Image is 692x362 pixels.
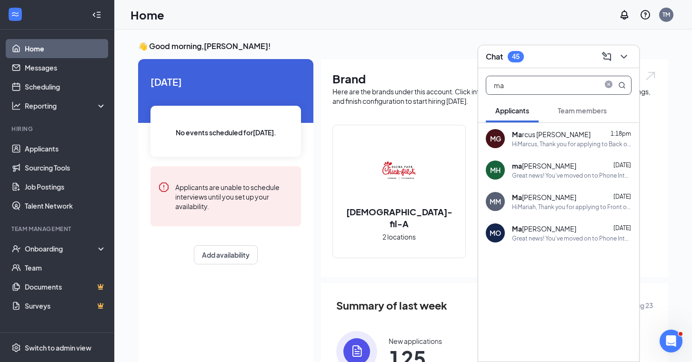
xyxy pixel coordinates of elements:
[194,245,258,264] button: Add availability
[336,297,447,314] span: Summary of last week
[369,141,430,202] img: Chick-fil-A
[512,224,576,233] div: [PERSON_NAME]
[490,165,501,175] div: MH
[512,130,522,139] b: Ma
[11,343,21,352] svg: Settings
[25,258,106,277] a: Team
[603,80,614,90] span: close-circle
[25,296,106,315] a: SurveysCrown
[175,181,293,211] div: Applicants are unable to schedule interviews until you set up your availability.
[25,277,106,296] a: DocumentsCrown
[640,9,651,20] svg: QuestionInfo
[616,49,632,64] button: ChevronDown
[611,130,631,137] span: 1:18pm
[512,140,632,148] div: HiMarcus, Thank you for applying to Back of House Team Member at [DEMOGRAPHIC_DATA]-fil-A! We hav...
[490,228,501,238] div: MO
[619,9,630,20] svg: Notifications
[10,10,20,19] svg: WorkstreamLogo
[25,343,91,352] div: Switch to admin view
[495,106,529,115] span: Applicants
[25,158,106,177] a: Sourcing Tools
[618,51,630,62] svg: ChevronDown
[662,10,670,19] div: TM
[150,74,301,89] span: [DATE]
[486,76,599,94] input: Search applicant
[613,161,631,169] span: [DATE]
[512,193,522,201] b: Ma
[613,224,631,231] span: [DATE]
[25,244,98,253] div: Onboarding
[512,203,632,211] div: HiMariah, Thank you for applying to Front of House Team Member at [DEMOGRAPHIC_DATA]-fil-A! We ha...
[332,87,657,106] div: Here are the brands under this account. Click into a brand to see your locations, managers, job p...
[490,197,501,206] div: MM
[25,58,106,77] a: Messages
[512,234,632,242] div: Great news! You've moved on to Phone Interview, the next stage of the application for our Heart o...
[25,101,107,111] div: Reporting
[11,125,104,133] div: Hiring
[512,192,576,202] div: [PERSON_NAME]
[25,77,106,96] a: Scheduling
[158,181,170,193] svg: Error
[490,134,501,143] div: MG
[512,161,522,170] b: ma
[11,244,21,253] svg: UserCheck
[618,81,626,89] svg: MagnifyingGlass
[601,51,612,62] svg: ComposeMessage
[92,10,101,20] svg: Collapse
[512,52,520,60] div: 45
[11,225,104,233] div: Team Management
[512,130,591,139] div: rcus [PERSON_NAME]
[382,231,416,242] span: 2 locations
[603,80,614,88] span: close-circle
[644,70,657,81] img: open.6027fd2a22e1237b5b06.svg
[25,196,106,215] a: Talent Network
[512,161,576,171] div: [PERSON_NAME]
[613,193,631,200] span: [DATE]
[512,171,632,180] div: Great news! You've moved on to Phone Interview, the next stage of the application for our Front o...
[332,70,657,87] h1: Brand
[389,336,442,346] div: New applications
[25,39,106,58] a: Home
[486,51,503,62] h3: Chat
[333,206,465,230] h2: [DEMOGRAPHIC_DATA]-fil-A
[599,49,614,64] button: ComposeMessage
[138,41,668,51] h3: 👋 Good morning, [PERSON_NAME] !
[11,101,21,111] svg: Analysis
[558,106,607,115] span: Team members
[176,127,276,138] span: No events scheduled for [DATE] .
[25,139,106,158] a: Applicants
[660,330,682,352] iframe: Intercom live chat
[25,177,106,196] a: Job Postings
[512,224,522,233] b: Ma
[130,7,164,23] h1: Home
